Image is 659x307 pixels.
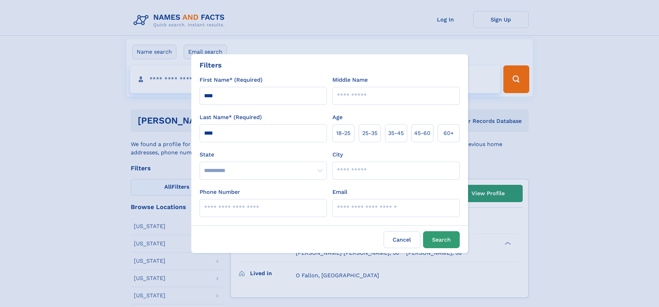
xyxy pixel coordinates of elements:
[200,113,262,121] label: Last Name* (Required)
[414,129,430,137] span: 45‑60
[423,231,460,248] button: Search
[332,113,342,121] label: Age
[388,129,404,137] span: 35‑45
[200,151,327,159] label: State
[332,76,368,84] label: Middle Name
[200,76,263,84] label: First Name* (Required)
[332,151,343,159] label: City
[384,231,420,248] label: Cancel
[362,129,377,137] span: 25‑35
[332,188,347,196] label: Email
[336,129,350,137] span: 18‑25
[200,60,222,70] div: Filters
[443,129,454,137] span: 60+
[200,188,240,196] label: Phone Number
